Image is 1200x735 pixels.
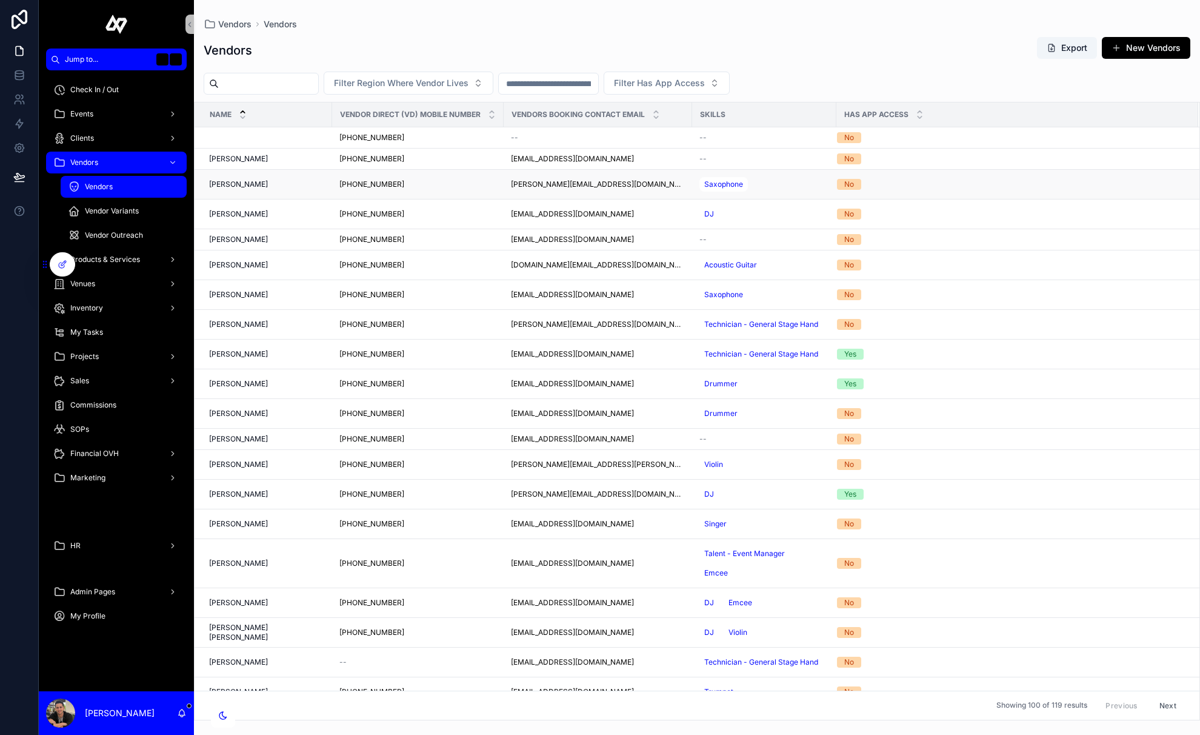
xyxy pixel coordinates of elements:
[511,519,685,529] a: [EMAIL_ADDRESS][DOMAIN_NAME]
[339,180,496,189] a: [PHONE_NUMBER]
[70,473,105,483] span: Marketing
[209,209,268,219] span: [PERSON_NAME]
[704,568,728,578] span: Emcee
[699,344,829,364] a: Technician - General Stage Hand
[339,290,404,300] a: [PHONE_NUMBER]
[209,434,325,444] a: [PERSON_NAME]
[511,598,685,608] a: [EMAIL_ADDRESS][DOMAIN_NAME]
[209,180,268,189] span: [PERSON_NAME]
[704,519,727,529] span: Singer
[699,544,829,583] a: Talent - Event ManagerEmcee
[837,686,1184,697] a: No
[699,434,829,444] a: --
[339,657,496,667] a: --
[209,235,268,244] span: [PERSON_NAME]
[339,349,404,359] a: [PHONE_NUMBER]
[837,459,1184,470] a: No
[70,400,116,410] span: Commissions
[511,409,634,418] a: [EMAIL_ADDRESS][DOMAIN_NAME]
[699,154,707,164] span: --
[844,179,854,190] div: No
[70,425,89,434] span: SOPs
[61,200,187,222] a: Vendor Variants
[70,158,98,167] span: Vendors
[844,349,856,360] div: Yes
[46,103,187,125] a: Events
[46,370,187,392] a: Sales
[699,625,719,640] a: DJ
[699,377,742,391] a: Drummer
[699,546,790,561] a: Talent - Event Manager
[70,109,93,119] span: Events
[339,209,496,219] a: [PHONE_NUMBER]
[209,409,268,418] span: [PERSON_NAME]
[339,559,496,568] a: [PHONE_NUMBER]
[699,455,829,474] a: Violin
[511,290,685,300] a: [EMAIL_ADDRESS][DOMAIN_NAME]
[699,287,748,302] a: Saxophone
[46,346,187,367] a: Projects
[511,209,634,219] a: [EMAIL_ADDRESS][DOMAIN_NAME]
[209,623,325,642] span: [PERSON_NAME] [PERSON_NAME]
[699,685,738,699] a: Trumpet
[511,349,685,359] a: [EMAIL_ADDRESS][DOMAIN_NAME]
[511,434,685,444] a: [EMAIL_ADDRESS][DOMAIN_NAME]
[70,279,95,289] span: Venues
[209,598,325,608] a: [PERSON_NAME]
[511,460,685,469] a: [PERSON_NAME][EMAIL_ADDRESS][PERSON_NAME][DOMAIN_NAME]
[209,290,268,300] span: [PERSON_NAME]
[209,489,325,499] a: [PERSON_NAME]
[209,235,325,244] a: [PERSON_NAME]
[511,559,634,568] a: [EMAIL_ADDRESS][DOMAIN_NAME]
[339,290,496,300] a: [PHONE_NUMBER]
[837,597,1184,608] a: No
[511,628,685,637] a: [EMAIL_ADDRESS][DOMAIN_NAME]
[704,409,738,418] span: Drummer
[844,558,854,569] div: No
[204,42,252,59] h1: Vendors
[699,177,748,192] a: Saxophone
[511,687,634,697] a: [EMAIL_ADDRESS][DOMAIN_NAME]
[209,320,325,329] a: [PERSON_NAME]
[46,249,187,270] a: Products & Services
[699,514,829,534] a: Singer
[46,152,187,173] a: Vendors
[339,320,496,329] a: [PHONE_NUMBER]
[70,85,119,95] span: Check In / Out
[1102,37,1190,59] button: New Vendors
[699,175,829,194] a: Saxophone
[699,317,823,332] a: Technician - General Stage Hand
[511,349,634,359] a: [EMAIL_ADDRESS][DOMAIN_NAME]
[339,349,496,359] a: [PHONE_NUMBER]
[724,625,752,640] a: Violin
[339,260,404,270] a: [PHONE_NUMBER]
[837,153,1184,164] a: No
[105,15,128,34] img: App logo
[511,154,634,164] a: [EMAIL_ADDRESS][DOMAIN_NAME]
[204,18,252,30] a: Vendors
[728,598,752,608] span: Emcee
[511,687,685,697] a: [EMAIL_ADDRESS][DOMAIN_NAME]
[704,379,738,389] span: Drummer
[704,349,818,359] span: Technician - General Stage Hand
[699,347,823,361] a: Technician - General Stage Hand
[604,72,730,95] button: Select Button
[511,235,634,244] a: [EMAIL_ADDRESS][DOMAIN_NAME]
[339,379,496,389] a: [PHONE_NUMBER]
[339,133,404,143] a: [PHONE_NUMBER]
[837,519,1184,529] a: No
[614,77,705,89] span: Filter Has App Access
[85,182,113,192] span: Vendors
[511,235,685,244] a: [EMAIL_ADDRESS][DOMAIN_NAME]
[46,297,187,319] a: Inventory
[844,459,854,470] div: No
[511,379,634,389] a: [EMAIL_ADDRESS][DOMAIN_NAME]
[844,110,908,119] span: Has App Access
[339,687,404,697] a: [PHONE_NUMBER]
[511,209,685,219] a: [EMAIL_ADDRESS][DOMAIN_NAME]
[339,379,404,389] a: [PHONE_NUMBER]
[339,180,404,189] a: [PHONE_NUMBER]
[704,598,714,608] span: DJ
